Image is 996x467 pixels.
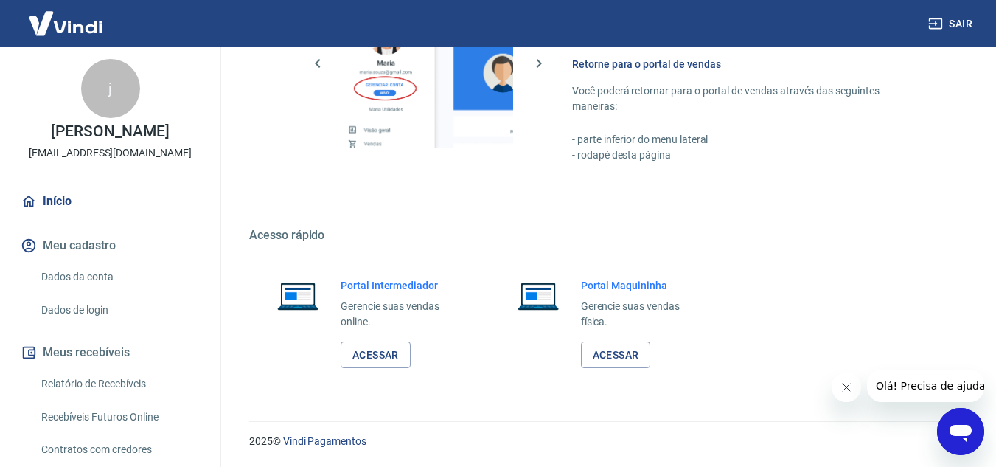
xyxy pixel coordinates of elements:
img: Imagem de um notebook aberto [507,278,569,314]
iframe: Botão para abrir a janela de mensagens [937,408,984,455]
div: j [81,59,140,118]
iframe: Fechar mensagem [832,373,861,402]
p: Gerencie suas vendas online. [341,299,463,330]
a: Relatório de Recebíveis [35,369,203,399]
p: Você poderá retornar para o portal de vendas através das seguintes maneiras: [572,83,925,114]
a: Recebíveis Futuros Online [35,402,203,432]
button: Meus recebíveis [18,336,203,369]
a: Dados de login [35,295,203,325]
a: Contratos com credores [35,435,203,465]
p: Gerencie suas vendas física. [581,299,703,330]
a: Dados da conta [35,262,203,292]
h6: Retorne para o portal de vendas [572,57,925,72]
button: Sair [925,10,978,38]
img: Imagem de um notebook aberto [267,278,329,314]
p: [PERSON_NAME] [51,124,169,139]
h6: Portal Intermediador [341,278,463,293]
button: Meu cadastro [18,229,203,262]
p: - rodapé desta página [572,148,925,163]
a: Vindi Pagamentos [283,435,366,447]
p: 2025 © [249,434,961,449]
a: Início [18,185,203,218]
h5: Acesso rápido [249,228,961,243]
a: Acessar [341,342,411,369]
img: Vindi [18,1,114,46]
a: Acessar [581,342,651,369]
p: [EMAIL_ADDRESS][DOMAIN_NAME] [29,145,192,161]
iframe: Mensagem da empresa [867,370,984,402]
h6: Portal Maquininha [581,278,703,293]
p: - parte inferior do menu lateral [572,132,925,148]
span: Olá! Precisa de ajuda? [9,10,124,22]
